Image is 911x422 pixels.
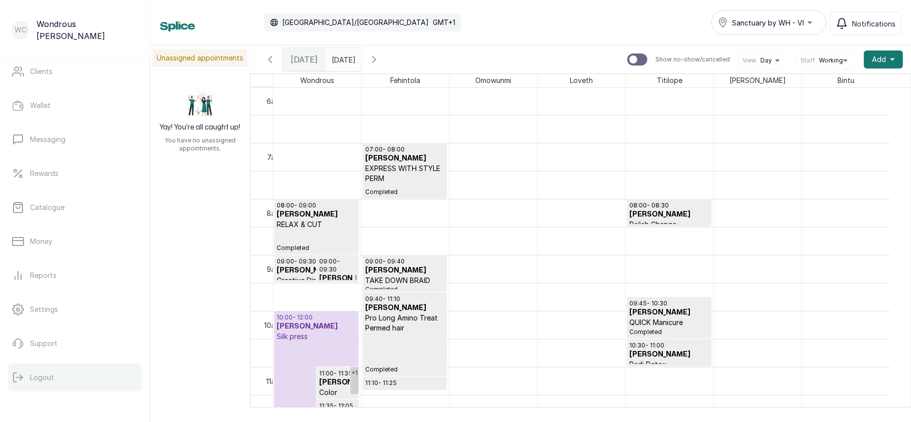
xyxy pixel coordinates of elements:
h3: [PERSON_NAME] [365,265,445,275]
p: 09:40 - 11:10 [365,295,445,303]
p: Completed [277,229,356,252]
div: 8am [265,208,283,218]
p: Completed [365,333,445,373]
p: Wondrous [PERSON_NAME] [37,18,138,42]
a: Catalogue [8,193,142,221]
p: Creative Director Additional Fee [277,275,356,295]
p: Pro Long Amino Treat Permed hair [365,313,445,333]
h2: Yay! You’re all caught up! [160,122,241,132]
span: Sanctuary by WH - VI [732,17,804,28]
a: Clients [8,57,142,85]
p: Completed [365,183,445,196]
p: 09:00 - 09:30 [277,257,356,265]
h3: [PERSON_NAME] [277,265,356,275]
h3: [PERSON_NAME] [629,349,709,359]
p: You have no unassigned appointments. [156,136,244,152]
a: Show 1 more event [350,367,359,394]
p: Silk press [277,331,356,341]
button: Add [864,50,903,68]
a: Money [8,227,142,255]
p: 11:00 - 11:35 [319,369,357,377]
p: EXPRESS WITH STYLE PERM [365,163,445,183]
h3: [PERSON_NAME] [365,387,445,397]
span: Working [819,56,843,64]
h3: [PERSON_NAME] [277,321,356,331]
button: StaffWorking [800,56,851,64]
a: Rewards [8,159,142,187]
p: Show no-show/cancelled [655,55,730,63]
h3: [PERSON_NAME] [277,209,356,219]
p: Unassigned appointments [153,49,247,67]
p: TAKE DOWN BRAID [365,275,445,285]
p: Settings [30,304,58,314]
div: 11am [264,376,283,386]
p: 10:30 - 11:00 [629,341,709,349]
p: 07:00 - 08:00 [365,145,445,153]
button: ViewDay [742,56,783,64]
span: Loveth [568,74,595,86]
p: 10:00 - 12:00 [277,313,356,321]
p: 11:35 - 12:05 [319,402,357,410]
span: [DATE] [291,53,318,65]
p: Logout [30,372,54,382]
p: Rewards [30,168,59,178]
p: WC [15,25,27,35]
button: Logout [8,363,142,391]
p: GMT+1 [433,17,455,27]
span: View [742,56,756,64]
a: Reports [8,261,142,289]
h3: [PERSON_NAME] [629,307,709,317]
p: 08:00 - 09:00 [277,201,356,209]
p: Polish Change [629,219,709,229]
p: 08:00 - 08:30 [629,201,709,209]
span: Staff [800,56,815,64]
div: 6am [265,96,283,106]
p: Color gloss permed [319,387,357,417]
div: 10am [262,320,283,330]
p: 09:00 - 09:40 [365,257,445,265]
div: +1 [350,367,359,379]
p: Clients [30,66,53,76]
span: Bintu [835,74,856,86]
span: Titilope [655,74,684,86]
h3: [PERSON_NAME] [365,153,445,163]
p: Completed [629,327,709,336]
h3: [PERSON_NAME] [319,273,357,283]
button: Sanctuary by WH - VI [711,10,826,35]
p: 09:00 - 09:30 [319,257,357,273]
p: Money [30,236,53,246]
span: Day [760,56,772,64]
button: Notifications [830,12,901,35]
p: Messaging [30,134,66,144]
p: Completed [365,285,445,293]
h3: [PERSON_NAME] [319,377,357,387]
div: [DATE] [283,48,326,71]
p: Support [30,338,58,348]
p: 09:45 - 10:30 [629,299,709,307]
p: QUICK Manicure [629,317,709,327]
h3: [PERSON_NAME] [365,303,445,313]
a: Support [8,329,142,357]
p: Reports [30,270,57,280]
a: Messaging [8,125,142,153]
a: Wallet [8,91,142,119]
p: Checked In [277,341,356,420]
span: Omowunmi [473,74,513,86]
div: 7am [265,152,283,162]
div: 9am [265,264,283,274]
p: 11:10 - 11:25 [365,379,445,387]
p: Catalogue [30,202,65,212]
p: Pedi Detox [629,359,709,369]
p: Wallet [30,100,51,110]
p: [GEOGRAPHIC_DATA]/[GEOGRAPHIC_DATA] [282,17,429,27]
span: Wondrous [298,74,336,86]
span: Fehintola [388,74,422,86]
span: [PERSON_NAME] Loverth [714,74,801,97]
a: Settings [8,295,142,323]
span: Add [872,54,886,64]
h3: [PERSON_NAME] [629,209,709,219]
span: Notifications [852,18,895,29]
p: RELAX & CUT [277,219,356,229]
